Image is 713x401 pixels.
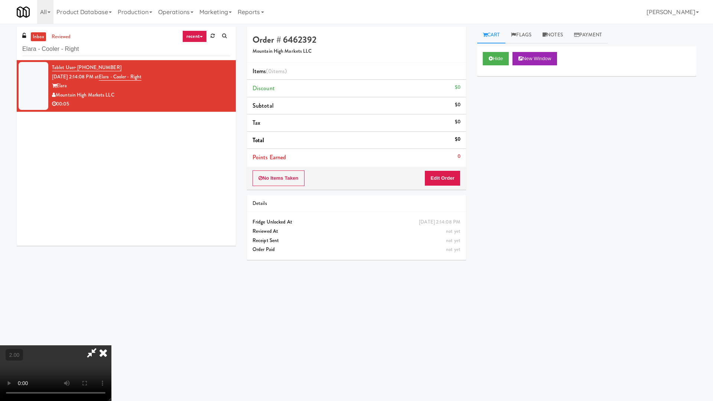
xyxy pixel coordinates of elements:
[50,32,73,42] a: reviewed
[99,73,141,81] a: Elara - Cooler - Right
[253,199,460,208] div: Details
[253,170,305,186] button: No Items Taken
[52,64,121,71] a: Tablet User· [PHONE_NUMBER]
[477,27,506,43] a: Cart
[17,60,236,112] li: Tablet User· [PHONE_NUMBER][DATE] 2:14:08 PM atElara - Cooler - RightElaraMountain High Markets L...
[253,245,460,254] div: Order Paid
[483,52,509,65] button: Hide
[253,218,460,227] div: Fridge Unlocked At
[253,49,460,54] h5: Mountain High Markets LLC
[455,135,460,144] div: $0
[455,100,460,110] div: $0
[17,6,30,19] img: Micromart
[253,101,274,110] span: Subtotal
[266,67,287,75] span: (0 )
[446,228,460,235] span: not yet
[455,83,460,92] div: $0
[52,100,230,109] div: 00:05
[253,236,460,245] div: Receipt Sent
[272,67,285,75] ng-pluralize: items
[253,153,286,162] span: Points Earned
[458,152,460,161] div: 0
[253,35,460,45] h4: Order # 6462392
[31,32,46,42] a: inbox
[22,42,230,56] input: Search vision orders
[52,73,99,80] span: [DATE] 2:14:08 PM at
[253,136,264,144] span: Total
[253,84,275,92] span: Discount
[52,81,230,91] div: Elara
[253,118,260,127] span: Tax
[537,27,569,43] a: Notes
[446,246,460,253] span: not yet
[253,67,287,75] span: Items
[419,218,460,227] div: [DATE] 2:14:08 PM
[424,170,460,186] button: Edit Order
[253,227,460,236] div: Reviewed At
[75,64,121,71] span: · [PHONE_NUMBER]
[52,91,230,100] div: Mountain High Markets LLC
[182,30,207,42] a: recent
[455,117,460,127] div: $0
[505,27,537,43] a: Flags
[446,237,460,244] span: not yet
[569,27,608,43] a: Payment
[512,52,557,65] button: New Window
